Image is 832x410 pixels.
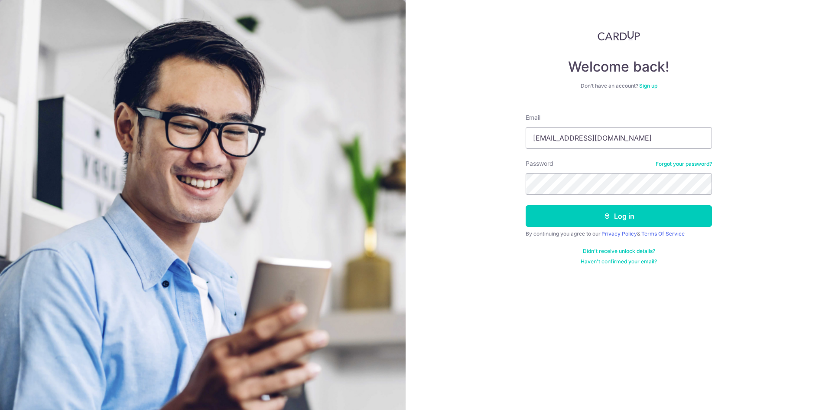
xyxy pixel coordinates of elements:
[583,248,655,255] a: Didn't receive unlock details?
[581,258,657,265] a: Haven't confirmed your email?
[526,58,712,75] h4: Welcome back!
[656,161,712,167] a: Forgot your password?
[526,159,553,168] label: Password
[601,230,637,237] a: Privacy Policy
[526,205,712,227] button: Log in
[641,230,685,237] a: Terms Of Service
[526,127,712,149] input: Enter your Email
[639,82,657,89] a: Sign up
[598,30,640,41] img: CardUp Logo
[526,82,712,89] div: Don’t have an account?
[526,230,712,237] div: By continuing you agree to our &
[526,113,540,122] label: Email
